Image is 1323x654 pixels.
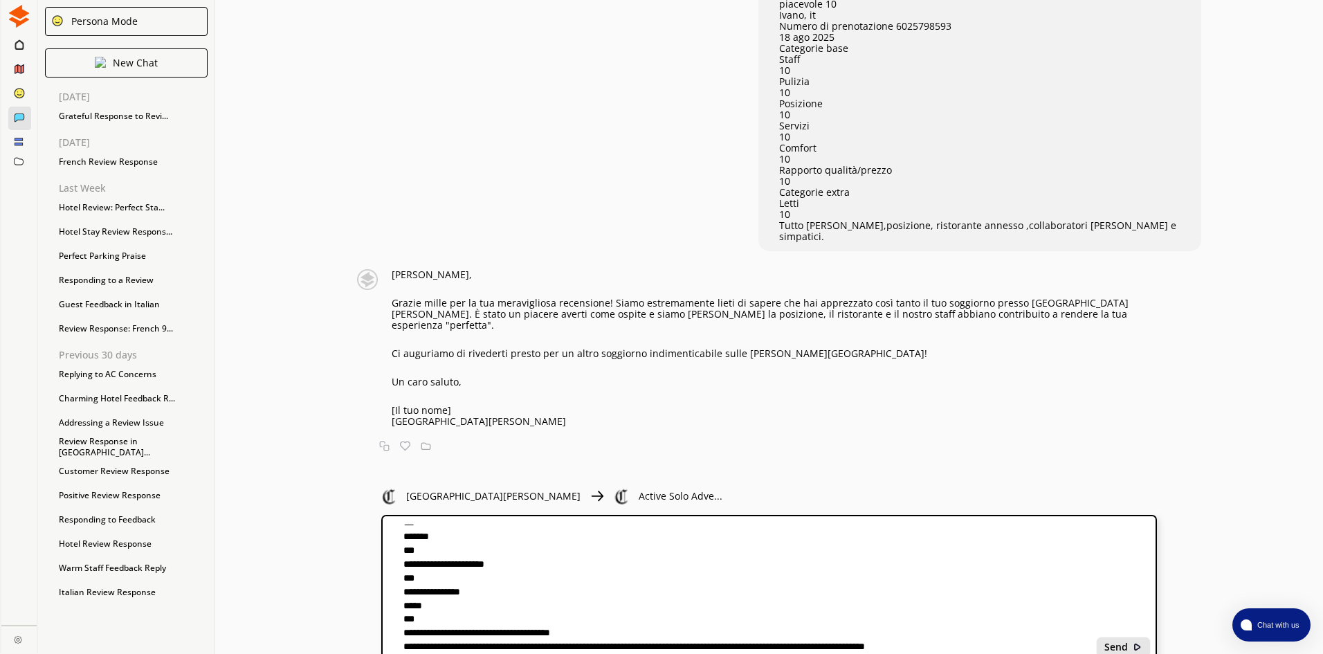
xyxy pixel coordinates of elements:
p: Active Solo Adve... [639,491,722,502]
div: Perfect Parking Praise [52,246,215,266]
div: Review Response: French 9... [52,318,215,339]
img: Close [589,488,605,505]
p: Categorie extra [779,187,1180,198]
p: Last Week [59,183,215,194]
p: 10 [779,65,1180,76]
div: Review Response in [GEOGRAPHIC_DATA]... [52,437,215,457]
p: Letti [779,198,1180,209]
div: Guest Feedback in Italian [52,294,215,315]
div: Addressing a Review Issue [52,412,215,433]
div: Charming Hotel Feedback R... [52,388,215,409]
p: 18 ago 2025 [779,32,1180,43]
p: 10 [779,176,1180,187]
p: Un caro saluto, [392,376,1157,388]
p: Tutto [PERSON_NAME],posizione, ristorante annesso ,collaboratori [PERSON_NAME] e simpatici. [779,220,1180,242]
p: 10 [779,209,1180,220]
p: [DATE] [59,137,215,148]
p: Servizi [779,120,1180,131]
p: Posizione [779,98,1180,109]
img: Close [351,269,385,290]
p: Numero di prenotazione 6025798593 [779,21,1180,32]
img: Close [1133,642,1142,652]
p: New Chat [113,57,158,69]
p: Ci auguriamo di rivederti presto per un altro soggiorno indimenticabile sulle [PERSON_NAME][GEOGR... [392,348,1157,359]
div: Positive Review Response [52,485,215,506]
div: Persona Mode [66,16,138,27]
p: 10 [779,131,1180,143]
div: Grateful Response to Revi... [52,106,215,127]
div: Heartfelt Review Response [52,606,215,627]
p: 10 [779,87,1180,98]
div: French Review Response [52,152,215,172]
p: 10 [779,154,1180,165]
img: Close [95,57,106,68]
a: Close [1,626,37,650]
button: atlas-launcher [1232,608,1311,642]
div: Hotel Review: Perfect Sta... [52,197,215,218]
p: Staff [779,54,1180,65]
p: Pulizia [779,76,1180,87]
div: Italian Review Response [52,582,215,603]
p: [DATE] [59,91,215,102]
div: Hotel Review Response [52,534,215,554]
p: 10 [779,109,1180,120]
div: Responding to Feedback [52,509,215,530]
span: Chat with us [1252,619,1302,630]
img: Close [614,488,630,505]
img: Close [381,488,398,505]
img: Favorite [400,441,410,451]
p: Grazie mille per la tua meravigliosa recensione! Siamo estremamente lieti di sapere che hai appre... [392,298,1157,331]
p: [GEOGRAPHIC_DATA][PERSON_NAME] [406,491,581,502]
p: Rapporto qualità/prezzo [779,165,1180,176]
div: Customer Review Response [52,461,215,482]
div: Responding to a Review [52,270,215,291]
div: Warm Staff Feedback Reply [52,558,215,579]
img: Copy [379,441,390,451]
p: Comfort [779,143,1180,154]
div: Hotel Stay Review Respons... [52,221,215,242]
p: [Il tuo nome] [392,405,1157,416]
p: [GEOGRAPHIC_DATA][PERSON_NAME] [392,416,1157,427]
p: [PERSON_NAME], [392,269,1157,280]
p: Categorie base [779,43,1180,54]
p: Previous 30 days [59,349,215,361]
img: Close [51,15,64,27]
img: Close [14,635,22,644]
img: Save [421,441,431,451]
b: Send [1104,642,1128,653]
div: Replying to AC Concerns [52,364,215,385]
img: Close [8,5,30,28]
p: Ivano, it [779,10,1180,21]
